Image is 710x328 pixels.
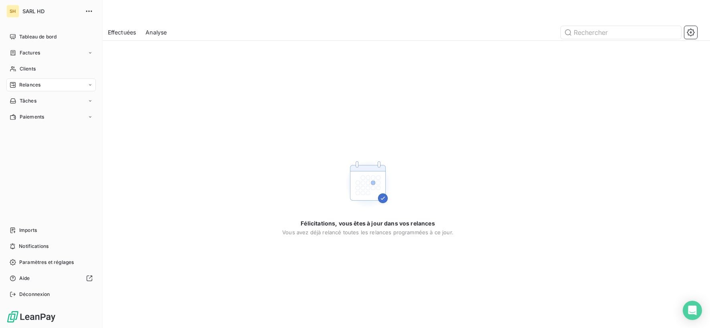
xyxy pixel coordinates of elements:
input: Rechercher [561,26,681,39]
span: Déconnexion [19,291,50,298]
span: Vous avez déjà relancé toutes les relances programmées à ce jour. [282,229,453,235]
span: Tâches [20,97,36,105]
span: Notifications [19,243,49,250]
span: SARL HD [22,8,80,14]
span: Aide [19,275,30,282]
span: Factures [20,49,40,56]
div: Open Intercom Messenger [683,301,702,320]
span: Relances [19,81,40,89]
img: Logo LeanPay [6,310,56,323]
div: SH [6,5,19,18]
span: Tableau de bord [19,33,57,40]
span: Paiements [20,113,44,121]
a: Aide [6,272,96,285]
span: Clients [20,65,36,72]
span: Effectuées [108,28,136,36]
span: Paramètres et réglages [19,259,74,266]
span: Analyse [146,28,167,36]
img: Empty state [342,159,394,210]
span: Félicitations, vous êtes à jour dans vos relances [301,219,435,227]
span: Imports [19,227,37,234]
